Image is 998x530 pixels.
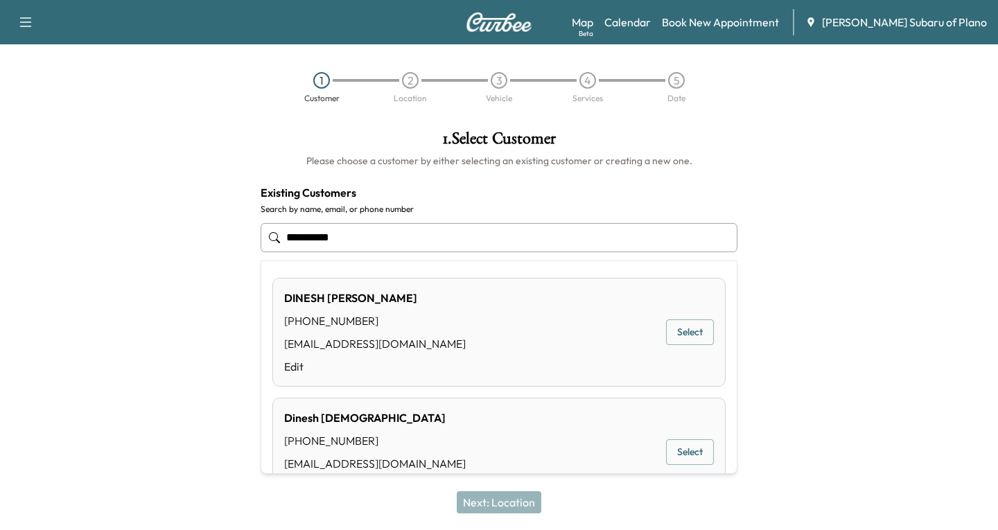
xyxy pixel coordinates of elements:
div: 4 [579,72,596,89]
div: 5 [668,72,685,89]
div: DINESH [PERSON_NAME] [284,290,466,306]
div: [PHONE_NUMBER] [284,312,466,329]
div: Date [667,94,685,103]
h6: Please choose a customer by either selecting an existing customer or creating a new one. [261,154,737,168]
span: [PERSON_NAME] Subaru of Plano [822,14,987,30]
div: Services [572,94,603,103]
div: Dinesh [DEMOGRAPHIC_DATA] [284,409,466,426]
a: Edit [284,358,466,375]
button: Select [666,439,714,465]
button: Select [666,319,714,345]
div: Location [394,94,427,103]
div: 1 [313,72,330,89]
div: Beta [579,28,593,39]
div: 3 [491,72,507,89]
div: [EMAIL_ADDRESS][DOMAIN_NAME] [284,335,466,352]
a: MapBeta [572,14,593,30]
h1: 1 . Select Customer [261,130,737,154]
div: [EMAIL_ADDRESS][DOMAIN_NAME] [284,455,466,472]
h4: Existing Customers [261,184,737,201]
div: [PHONE_NUMBER] [284,432,466,449]
a: Calendar [604,14,651,30]
label: Search by name, email, or phone number [261,204,737,215]
div: 2 [402,72,419,89]
div: Vehicle [486,94,512,103]
a: Book New Appointment [662,14,779,30]
div: Customer [304,94,340,103]
img: Curbee Logo [466,12,532,32]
